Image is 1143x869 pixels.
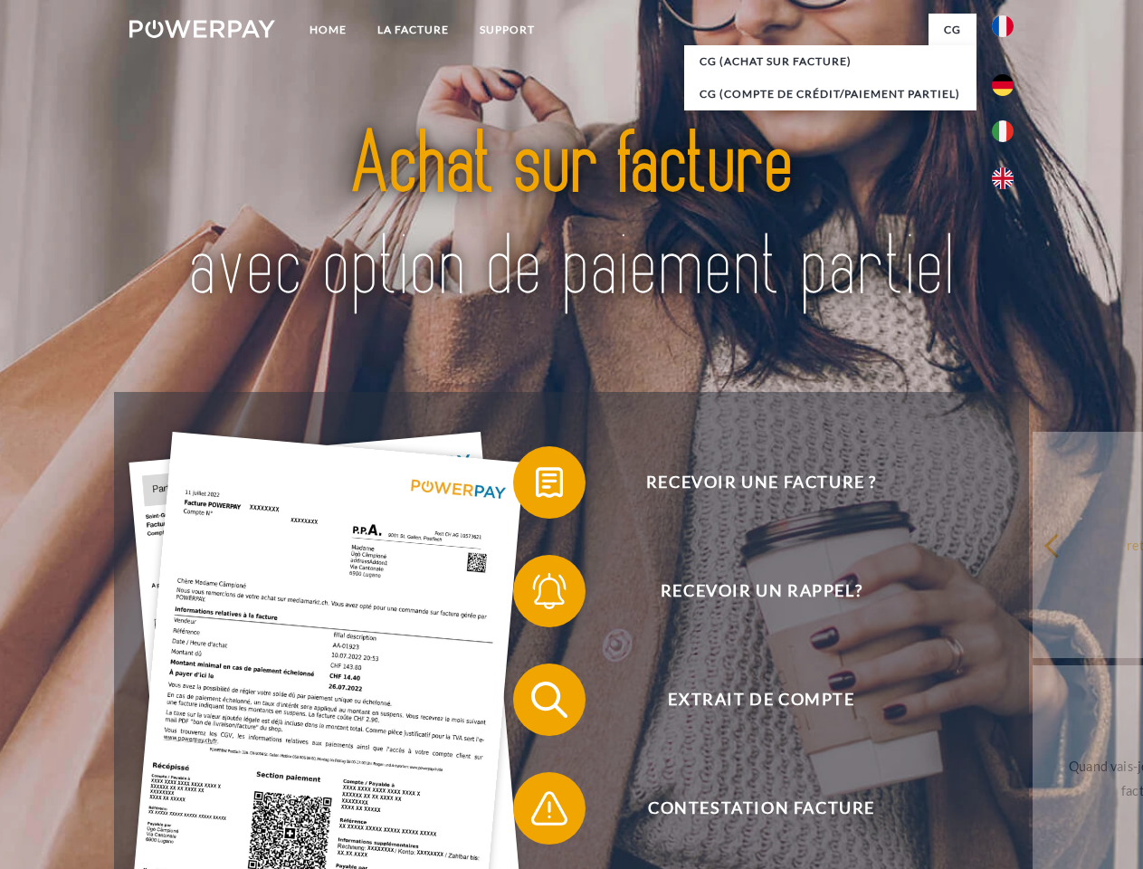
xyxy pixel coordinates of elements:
button: Recevoir un rappel? [513,555,984,627]
img: en [992,167,1014,189]
a: CG (achat sur facture) [684,45,976,78]
span: Recevoir une facture ? [539,446,983,519]
button: Recevoir une facture ? [513,446,984,519]
img: fr [992,15,1014,37]
img: logo-powerpay-white.svg [129,20,275,38]
button: Extrait de compte [513,664,984,736]
button: Contestation Facture [513,772,984,845]
a: CG (Compte de crédit/paiement partiel) [684,78,976,110]
a: Support [464,14,550,46]
span: Extrait de compte [539,664,983,736]
img: qb_bill.svg [527,460,572,505]
a: CG [929,14,976,46]
a: Home [294,14,362,46]
span: Contestation Facture [539,772,983,845]
a: LA FACTURE [362,14,464,46]
img: qb_bell.svg [527,568,572,614]
img: qb_warning.svg [527,786,572,831]
img: it [992,120,1014,142]
span: Recevoir un rappel? [539,555,983,627]
img: title-powerpay_fr.svg [173,87,970,347]
img: de [992,74,1014,96]
img: qb_search.svg [527,677,572,722]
